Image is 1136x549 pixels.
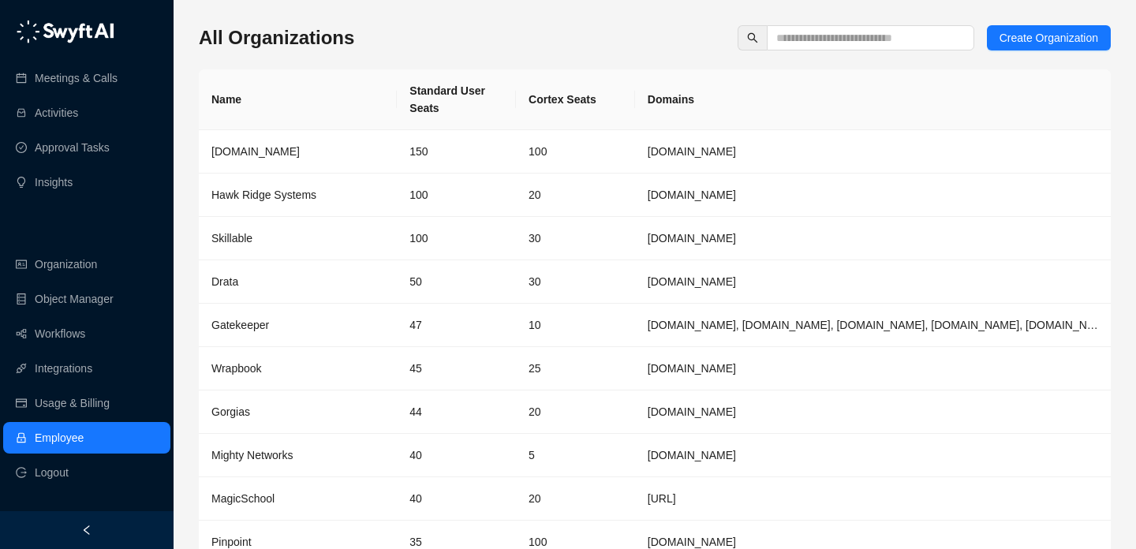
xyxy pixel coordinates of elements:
[211,232,252,245] span: Skillable
[211,492,275,505] span: MagicSchool
[635,477,1111,521] td: magicschool.ai
[211,319,269,331] span: Gatekeeper
[397,304,516,347] td: 47
[516,434,635,477] td: 5
[35,248,97,280] a: Organization
[635,130,1111,174] td: synthesia.io
[211,362,262,375] span: Wrapbook
[397,174,516,217] td: 100
[516,304,635,347] td: 10
[516,477,635,521] td: 20
[199,25,354,50] h3: All Organizations
[35,166,73,198] a: Insights
[35,97,78,129] a: Activities
[211,189,316,201] span: Hawk Ridge Systems
[635,390,1111,434] td: gorgias.com
[516,174,635,217] td: 20
[635,260,1111,304] td: Drata.com
[635,434,1111,477] td: mightynetworks.com
[635,347,1111,390] td: wrapbook.com
[397,347,516,390] td: 45
[397,390,516,434] td: 44
[516,347,635,390] td: 25
[397,69,516,130] th: Standard User Seats
[35,283,114,315] a: Object Manager
[516,130,635,174] td: 100
[397,217,516,260] td: 100
[635,304,1111,347] td: gatekeeperhq.com, gatekeeperhq.io, gatekeeper.io, gatekeepervclm.com, gatekeeperhq.co, trygatekee...
[397,130,516,174] td: 150
[1000,29,1098,47] span: Create Organization
[397,434,516,477] td: 40
[211,449,293,461] span: Mighty Networks
[635,69,1111,130] th: Domains
[516,217,635,260] td: 30
[81,525,92,536] span: left
[211,275,238,288] span: Drata
[35,62,118,94] a: Meetings & Calls
[16,20,114,43] img: logo-05li4sbe.png
[516,390,635,434] td: 20
[35,387,110,419] a: Usage & Billing
[397,477,516,521] td: 40
[211,145,300,158] span: [DOMAIN_NAME]
[516,69,635,130] th: Cortex Seats
[1086,497,1128,540] iframe: Open customer support
[199,69,397,130] th: Name
[635,217,1111,260] td: skillable.com
[35,132,110,163] a: Approval Tasks
[747,32,758,43] span: search
[211,405,250,418] span: Gorgias
[211,536,252,548] span: Pinpoint
[35,457,69,488] span: Logout
[397,260,516,304] td: 50
[516,260,635,304] td: 30
[35,353,92,384] a: Integrations
[35,422,84,454] a: Employee
[987,25,1111,50] button: Create Organization
[35,318,85,349] a: Workflows
[635,174,1111,217] td: hawkridgesys.com
[16,467,27,478] span: logout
